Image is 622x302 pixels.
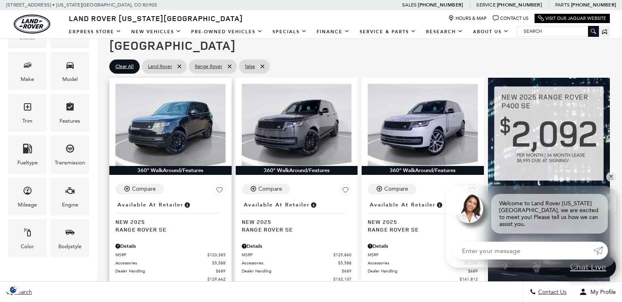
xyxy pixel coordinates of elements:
a: $129,662 [115,276,226,282]
div: MileageMileage [8,178,47,215]
div: Pricing Details - Range Rover SE [242,242,352,250]
a: Accessories $5,588 [115,260,226,266]
div: BodystyleBodystyle [51,219,89,257]
span: Color [23,225,32,242]
span: Land Rover [148,62,172,72]
a: MSRP $125,860 [242,252,352,258]
a: Dealer Handling $689 [368,268,478,274]
span: Make [23,58,32,75]
a: Land Rover [US_STATE][GEOGRAPHIC_DATA] [64,13,248,23]
span: $125,860 [333,252,351,258]
div: EngineEngine [51,178,89,215]
a: MSRP $135,535 [368,252,478,258]
div: MakeMake [8,52,47,90]
a: Submit [593,242,608,259]
span: Range Rover [195,62,222,72]
div: Mileage [18,200,37,209]
div: Compare [258,185,282,193]
span: New 2025 [115,218,219,225]
a: New Vehicles [126,25,186,39]
img: Agent profile photo [454,194,483,223]
a: MSRP $123,385 [115,252,226,258]
a: Dealer Handling $689 [242,268,352,274]
a: Pre-Owned Vehicles [186,25,268,39]
span: Service [476,2,495,8]
input: Search [518,26,599,36]
a: $132,137 [242,276,352,282]
span: Available at Retailer [370,200,436,209]
a: [STREET_ADDRESS] • [US_STATE][GEOGRAPHIC_DATA], CO 80905 [6,2,157,8]
img: Opt-Out Icon [4,285,23,294]
span: Trim [23,100,32,117]
span: $132,137 [333,276,351,282]
span: $689 [216,268,226,274]
a: [PHONE_NUMBER] [418,2,463,8]
div: Bodystyle [58,242,81,251]
a: About Us [468,25,514,39]
span: Land Rover [US_STATE][GEOGRAPHIC_DATA] [69,13,243,23]
div: Model [62,75,78,84]
a: Service & Parts [355,25,421,39]
span: Parts [555,2,570,8]
button: Compare Vehicle [115,184,164,194]
span: Vehicle is in stock and ready for immediate delivery. Due to demand, availability is subject to c... [436,200,443,209]
span: $5,588 [338,260,351,266]
span: $689 [468,268,478,274]
div: Compare [384,185,408,193]
a: $141,812 [368,276,478,282]
a: Visit Our Jaguar Website [538,15,606,21]
img: 2025 Land Rover Range Rover SE [242,84,352,166]
span: Vehicle is in stock and ready for immediate delivery. Due to demand, availability is subject to c... [183,200,191,209]
div: TransmissionTransmission [51,136,89,173]
div: Fueltype [17,158,38,167]
span: Engine [65,184,75,200]
span: Dealer Handling [115,268,216,274]
a: [PHONE_NUMBER] [497,2,542,8]
a: Specials [268,25,312,39]
span: Range Rover SE [115,225,219,233]
a: Accessories $5,588 [368,260,478,266]
span: Accessories [242,260,339,266]
div: ColorColor [8,219,47,257]
img: 2025 Land Rover Range Rover SE [368,84,478,166]
span: Accessories [115,260,212,266]
button: Save Vehicle [213,184,226,199]
span: Mileage [23,184,32,200]
a: Available at RetailerNew 2025Range Rover SE [242,199,352,233]
span: Range Rover SE [368,225,472,233]
button: Save Vehicle [466,184,478,199]
span: Clear All [115,62,134,72]
div: Features [60,117,80,125]
div: 360° WalkAround/Features [362,166,484,175]
a: EXPRESS STORE [64,25,126,39]
div: 360° WalkAround/Features [109,166,232,175]
div: 360° WalkAround/Features [236,166,358,175]
span: Vehicle is in stock and ready for immediate delivery. Due to demand, availability is subject to c... [310,200,317,209]
img: Land Rover [14,15,50,34]
span: Range Rover SE [242,225,346,233]
div: Color [21,242,34,251]
a: Available at RetailerNew 2025Range Rover SE [368,199,478,233]
div: FueltypeFueltype [8,136,47,173]
span: New 2025 [368,218,472,225]
div: Engine [62,200,78,209]
a: Research [421,25,468,39]
a: [PHONE_NUMBER] [571,2,616,8]
div: ModelModel [51,52,89,90]
a: Available at RetailerNew 2025Range Rover SE [115,199,226,233]
span: Available at Retailer [244,200,310,209]
a: Contact Us [493,15,528,21]
span: Bodystyle [65,225,75,242]
span: Model [65,58,75,75]
a: Dealer Handling $689 [115,268,226,274]
span: Dealer Handling [368,268,468,274]
span: MSRP [368,252,460,258]
span: MSRP [115,252,207,258]
span: Accessories [368,260,464,266]
button: Save Vehicle [339,184,351,199]
div: Trim [22,117,32,125]
nav: Main Navigation [64,25,514,39]
a: Finance [312,25,355,39]
div: FeaturesFeatures [51,94,89,132]
div: Make [21,75,34,84]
